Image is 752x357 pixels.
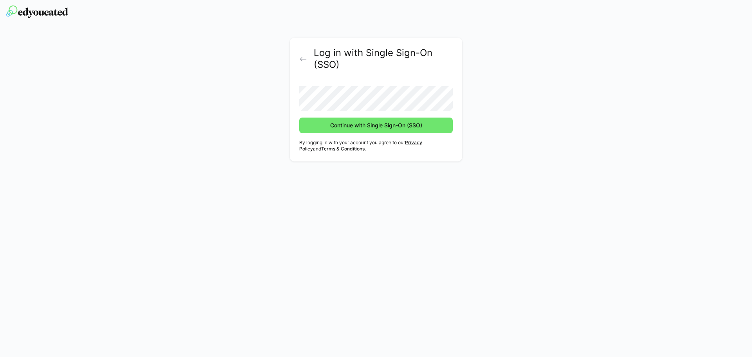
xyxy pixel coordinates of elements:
a: Terms & Conditions [321,146,365,152]
a: Privacy Policy [299,140,422,152]
span: Continue with Single Sign-On (SSO) [329,121,423,129]
h2: Log in with Single Sign-On (SSO) [314,47,453,71]
button: Continue with Single Sign-On (SSO) [299,118,453,133]
img: edyoucated [6,5,68,18]
p: By logging in with your account you agree to our and . [299,140,453,152]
